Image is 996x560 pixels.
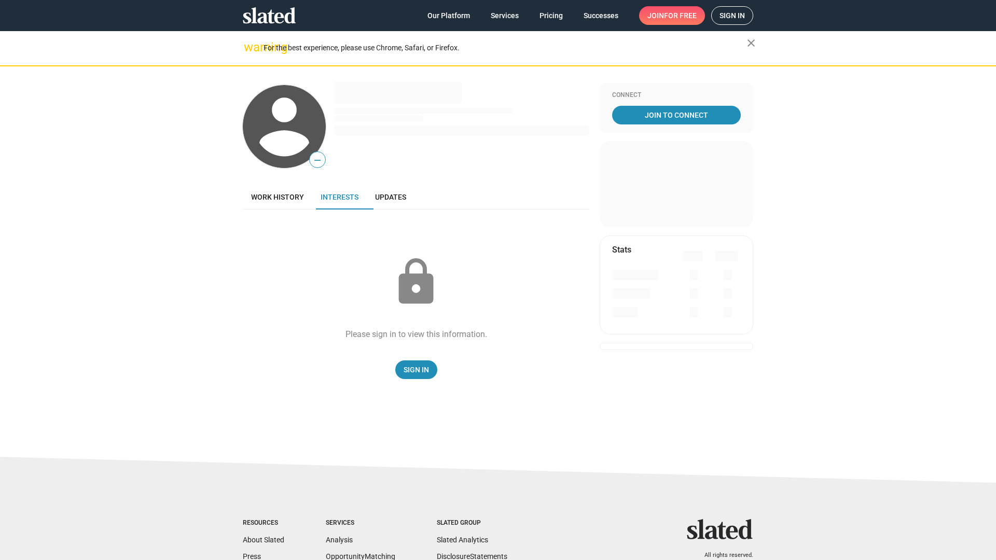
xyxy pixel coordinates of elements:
[243,519,284,527] div: Resources
[664,6,697,25] span: for free
[427,6,470,25] span: Our Platform
[395,360,437,379] a: Sign In
[575,6,627,25] a: Successes
[375,193,406,201] span: Updates
[437,536,488,544] a: Slated Analytics
[711,6,753,25] a: Sign in
[367,185,414,209] a: Updates
[264,41,747,55] div: For the best experience, please use Chrome, Safari, or Firefox.
[647,6,697,25] span: Join
[614,106,739,124] span: Join To Connect
[531,6,571,25] a: Pricing
[251,193,304,201] span: Work history
[243,536,284,544] a: About Slated
[491,6,519,25] span: Services
[720,7,745,24] span: Sign in
[326,519,395,527] div: Services
[639,6,705,25] a: Joinfor free
[745,37,757,49] mat-icon: close
[312,185,367,209] a: Interests
[612,106,741,124] a: Join To Connect
[482,6,527,25] a: Services
[345,329,487,340] div: Please sign in to view this information.
[539,6,563,25] span: Pricing
[326,536,353,544] a: Analysis
[321,193,358,201] span: Interests
[584,6,618,25] span: Successes
[612,91,741,100] div: Connect
[437,519,507,527] div: Slated Group
[244,41,256,53] mat-icon: warning
[310,153,325,167] span: —
[243,185,312,209] a: Work history
[404,360,429,379] span: Sign In
[612,244,631,255] mat-card-title: Stats
[390,256,442,308] mat-icon: lock
[419,6,478,25] a: Our Platform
